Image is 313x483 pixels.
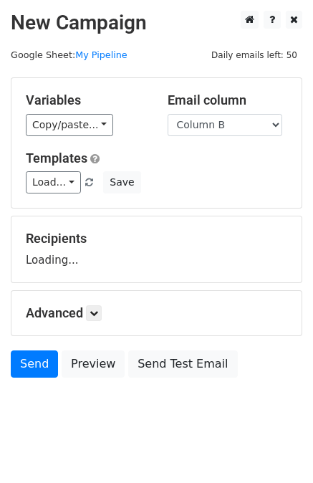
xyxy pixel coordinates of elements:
[206,47,302,63] span: Daily emails left: 50
[26,231,287,268] div: Loading...
[11,11,302,35] h2: New Campaign
[103,171,140,193] button: Save
[26,114,113,136] a: Copy/paste...
[11,350,58,378] a: Send
[62,350,125,378] a: Preview
[11,49,127,60] small: Google Sheet:
[26,92,146,108] h5: Variables
[26,231,287,247] h5: Recipients
[26,305,287,321] h5: Advanced
[26,171,81,193] a: Load...
[26,150,87,166] a: Templates
[206,49,302,60] a: Daily emails left: 50
[75,49,127,60] a: My Pipeline
[168,92,288,108] h5: Email column
[128,350,237,378] a: Send Test Email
